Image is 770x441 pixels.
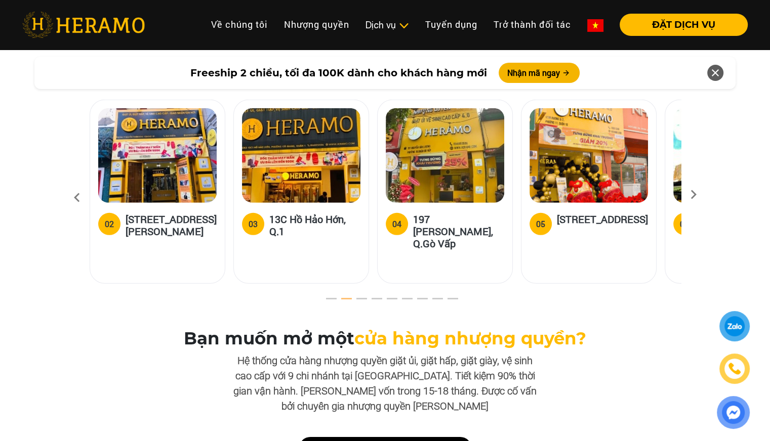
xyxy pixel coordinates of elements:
h5: 197 [PERSON_NAME], Q.Gò Vấp [413,213,504,249]
button: 9 [441,296,451,306]
button: 4 [365,296,375,306]
button: 5 [380,296,390,306]
a: Nhượng quyền [276,14,357,35]
button: 8 [426,296,436,306]
a: Trở thành đối tác [485,14,579,35]
a: Về chúng tôi [203,14,276,35]
a: ĐẶT DỊCH VỤ [612,20,748,29]
button: 7 [411,296,421,306]
img: phone-icon [729,363,741,374]
div: Dịch vụ [366,18,409,32]
h3: Bạn muốn mở một [184,328,586,349]
button: ĐẶT DỊCH VỤ [620,14,748,36]
span: cửa hàng nhượng quyền? [354,328,586,349]
span: Freeship 2 chiều, tối đa 100K dành cho khách hàng mới [190,65,487,80]
img: heramo-179b-duong-3-thang-2-phuong-11-quan-10 [530,108,648,203]
button: 1 [319,296,330,306]
img: vn-flag.png [587,19,603,32]
img: heramo-18a-71-nguyen-thi-minh-khai-quan-1 [98,108,217,203]
p: Hệ thống cửa hàng nhượng quyền giặt ủi, giặt hấp, giặt giày, vệ sinh cao cấp với 9 chi nhánh tại ... [233,353,537,414]
div: 05 [536,218,545,230]
img: heramo-197-nguyen-van-luong [386,108,504,203]
h5: [STREET_ADDRESS] [557,213,648,233]
a: phone-icon [721,355,748,382]
div: 06 [680,218,689,230]
div: 03 [249,218,258,230]
button: 6 [395,296,406,306]
button: Nhận mã ngay [499,63,580,83]
div: 04 [392,218,401,230]
h5: 13C Hồ Hảo Hớn, Q.1 [269,213,360,237]
img: subToggleIcon [398,21,409,31]
h5: [STREET_ADDRESS][PERSON_NAME] [126,213,217,237]
img: heramo-13c-ho-hao-hon-quan-1 [242,108,360,203]
a: Tuyển dụng [417,14,485,35]
button: 3 [350,296,360,306]
button: 2 [335,296,345,306]
img: heramo-logo.png [22,12,145,38]
div: 02 [105,218,114,230]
